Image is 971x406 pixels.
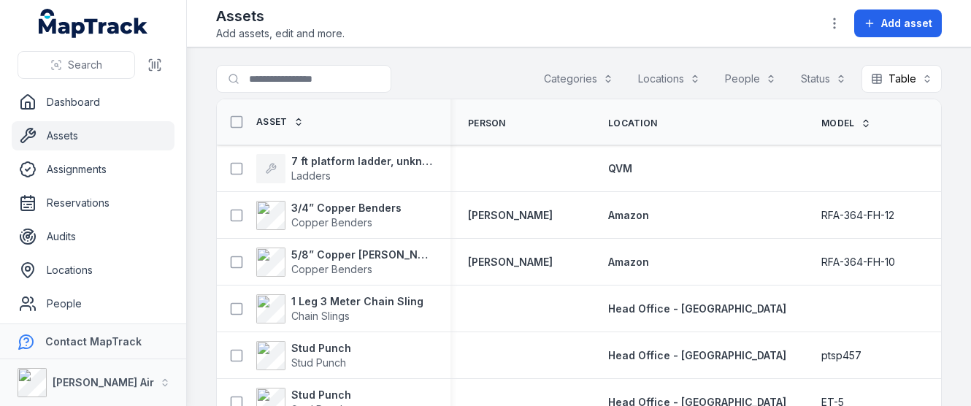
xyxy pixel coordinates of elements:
strong: 7 ft platform ladder, unknown brand [291,154,433,169]
span: Copper Benders [291,216,372,229]
button: Table [861,65,942,93]
a: MapTrack [39,9,148,38]
a: Locations [12,256,174,285]
a: People [12,289,174,318]
button: People [715,65,786,93]
a: 7 ft platform ladder, unknown brandLadders [256,154,433,183]
h2: Assets [216,6,345,26]
span: Amazon [608,209,649,221]
a: Assignments [12,155,174,184]
span: Stud Punch [291,356,346,369]
a: Assets [12,121,174,150]
button: Status [791,65,856,93]
a: Dashboard [12,88,174,117]
a: [PERSON_NAME] [468,208,553,223]
span: QVM [608,162,632,175]
a: Model [821,118,871,129]
span: Head Office - [GEOGRAPHIC_DATA] [608,349,786,361]
strong: 5/8” Copper [PERSON_NAME] [291,248,433,262]
span: RFA-364-FH-10 [821,255,895,269]
a: Amazon [608,255,649,269]
span: Asset [256,116,288,128]
span: Add asset [881,16,932,31]
a: Forms [12,323,174,352]
span: Amazon [608,256,649,268]
a: 3/4” Copper BendersCopper Benders [256,201,402,230]
span: Ladders [291,169,331,182]
span: Person [468,118,506,129]
button: Categories [534,65,623,93]
span: ptsp457 [821,348,861,363]
span: Search [68,58,102,72]
button: Add asset [854,9,942,37]
a: Reservations [12,188,174,218]
strong: 3/4” Copper Benders [291,201,402,215]
span: Chain Slings [291,310,350,322]
span: Location [608,118,657,129]
a: Head Office - [GEOGRAPHIC_DATA] [608,348,786,363]
a: QVM [608,161,632,176]
span: Copper Benders [291,263,372,275]
a: 1 Leg 3 Meter Chain SlingChain Slings [256,294,423,323]
span: Head Office - [GEOGRAPHIC_DATA] [608,302,786,315]
a: Audits [12,222,174,251]
button: Search [18,51,135,79]
span: Model [821,118,855,129]
strong: Stud Punch [291,388,351,402]
a: [PERSON_NAME] [468,255,553,269]
strong: Contact MapTrack [45,335,142,348]
a: 5/8” Copper [PERSON_NAME]Copper Benders [256,248,433,277]
a: Amazon [608,208,649,223]
button: Locations [629,65,710,93]
strong: [PERSON_NAME] Air [53,376,154,388]
span: RFA-364-FH-12 [821,208,894,223]
a: Head Office - [GEOGRAPHIC_DATA] [608,302,786,316]
strong: 1 Leg 3 Meter Chain Sling [291,294,423,309]
span: Add assets, edit and more. [216,26,345,41]
a: Asset [256,116,304,128]
a: Stud PunchStud Punch [256,341,351,370]
strong: Stud Punch [291,341,351,356]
